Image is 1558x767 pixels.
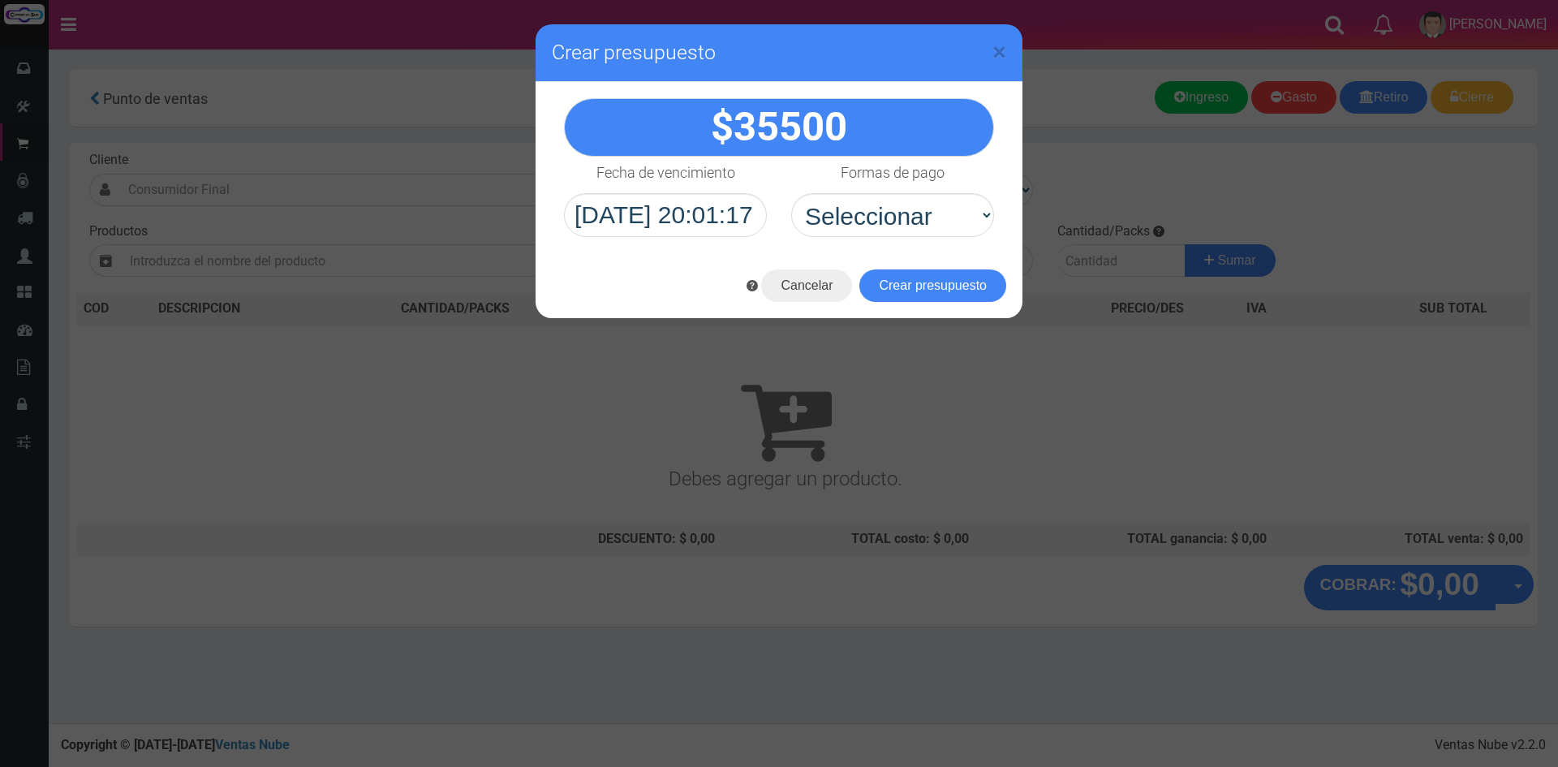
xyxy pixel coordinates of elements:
span: 35500 [734,104,847,150]
strong: $ [711,104,847,150]
span: × [992,37,1006,67]
button: Crear presupuesto [859,269,1006,302]
h4: Formas de pago [841,165,945,181]
button: Cancelar [761,269,852,302]
h4: Fecha de vencimiento [596,165,735,181]
button: Close [992,39,1006,65]
h3: Crear presupuesto [552,41,1006,65]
